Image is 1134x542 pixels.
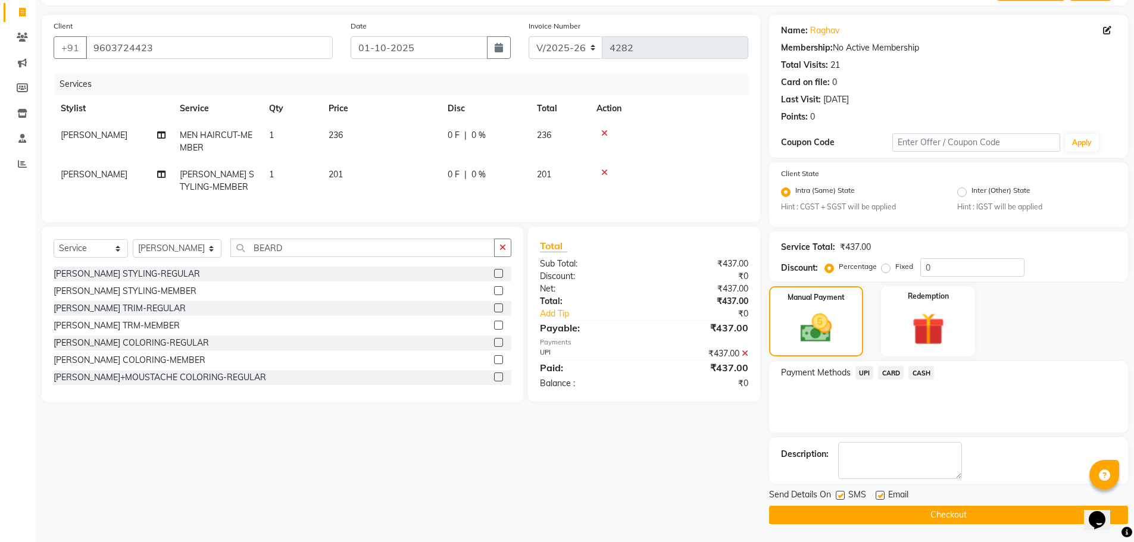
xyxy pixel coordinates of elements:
label: Client State [781,168,819,179]
div: ₹437.00 [840,241,871,253]
div: ₹437.00 [644,283,757,295]
span: 0 F [448,129,460,142]
div: Total: [531,295,644,308]
span: | [464,168,467,181]
a: Add Tip [531,308,663,320]
input: Search by Name/Mobile/Email/Code [86,36,333,59]
div: Name: [781,24,808,37]
label: Inter (Other) State [971,185,1030,199]
div: ₹437.00 [644,321,757,335]
div: ₹0 [644,270,757,283]
div: [PERSON_NAME] TRM-MEMBER [54,319,180,332]
span: 236 [329,130,343,140]
th: Stylist [54,95,173,122]
label: Fixed [895,261,913,272]
label: Client [54,21,73,32]
div: [PERSON_NAME] TRIM-REGULAR [54,302,186,315]
span: Payment Methods [781,366,851,379]
div: Description: [781,448,829,460]
div: ₹0 [663,308,757,320]
span: 236 [537,130,551,140]
div: [PERSON_NAME] STYLING-MEMBER [54,285,196,297]
div: Discount: [781,262,818,274]
div: ₹437.00 [644,361,757,375]
span: 0 % [471,129,486,142]
div: ₹437.00 [644,295,757,308]
span: 0 F [448,168,460,181]
span: Send Details On [769,488,831,503]
div: Paid: [531,361,644,375]
div: Services [55,73,757,95]
div: ₹0 [644,377,757,390]
div: Total Visits: [781,59,828,71]
div: 21 [830,59,840,71]
button: Apply [1065,134,1099,152]
span: 1 [269,130,274,140]
div: [PERSON_NAME] COLORING-MEMBER [54,354,205,366]
div: Net: [531,283,644,295]
span: [PERSON_NAME] [61,169,127,180]
span: SMS [848,488,866,503]
span: 201 [329,169,343,180]
span: Total [540,240,567,252]
div: Card on file: [781,76,830,89]
div: [DATE] [823,93,849,106]
div: Payable: [531,321,644,335]
span: MEN HAIRCUT-MEMBER [180,130,252,153]
label: Date [351,21,367,32]
button: +91 [54,36,87,59]
label: Manual Payment [788,292,845,303]
span: | [464,129,467,142]
img: _gift.svg [902,309,955,349]
div: [PERSON_NAME] STYLING-REGULAR [54,268,200,280]
iframe: chat widget [1084,494,1122,530]
img: _cash.svg [791,310,842,346]
div: [PERSON_NAME] COLORING-REGULAR [54,337,209,349]
input: Search or Scan [230,239,495,257]
a: Raghav [810,24,839,37]
div: Coupon Code [781,136,893,149]
span: [PERSON_NAME] STYLING-MEMBER [180,169,254,192]
button: Checkout [769,506,1128,524]
th: Action [589,95,748,122]
small: Hint : IGST will be applied [957,202,1116,212]
small: Hint : CGST + SGST will be applied [781,202,940,212]
span: [PERSON_NAME] [61,130,127,140]
div: 0 [810,111,815,123]
span: Email [888,488,908,503]
div: Payments [540,337,748,347]
div: Balance : [531,377,644,390]
th: Service [173,95,262,122]
div: Discount: [531,270,644,283]
div: ₹437.00 [644,258,757,270]
th: Qty [262,95,321,122]
span: UPI [855,366,874,380]
th: Total [530,95,589,122]
div: [PERSON_NAME]+MOUSTACHE COLORING-REGULAR [54,371,266,384]
div: Points: [781,111,808,123]
div: Membership: [781,42,833,54]
div: Last Visit: [781,93,821,106]
div: 0 [832,76,837,89]
span: CARD [878,366,904,380]
label: Intra (Same) State [795,185,855,199]
span: CASH [908,366,934,380]
div: Sub Total: [531,258,644,270]
th: Disc [441,95,530,122]
div: No Active Membership [781,42,1116,54]
span: 0 % [471,168,486,181]
span: 201 [537,169,551,180]
div: ₹437.00 [644,347,757,360]
label: Invoice Number [529,21,580,32]
label: Redemption [908,291,949,302]
input: Enter Offer / Coupon Code [892,133,1060,152]
label: Percentage [839,261,877,272]
div: UPI [531,347,644,360]
th: Price [321,95,441,122]
span: 1 [269,169,274,180]
div: Service Total: [781,241,835,253]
